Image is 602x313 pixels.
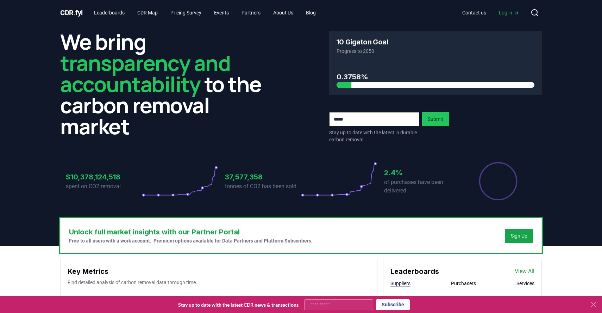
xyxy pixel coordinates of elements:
[68,266,370,277] h3: Key Metrics
[69,227,313,237] h3: Unlock full market insights with our Partner Portal
[516,280,534,287] button: Services
[329,129,419,143] p: Stay up to date with the latest in durable carbon removal.
[384,167,460,178] h3: 2.4%
[337,72,534,82] h3: 0.3758%
[60,48,230,98] span: transparency and accountability
[165,6,207,19] a: Pricing Survey
[499,9,519,16] span: Log in
[403,296,440,304] a: Exomad Green
[300,6,321,19] a: Blog
[511,232,527,239] a: Sign Up
[225,172,301,182] h3: 37,577,358
[69,237,313,244] p: Free to all users with a work account. Premium options available for Data Partners and Platform S...
[88,6,321,19] nav: Main
[66,172,142,182] h3: $10,378,124,518
[132,6,163,19] a: CDR Map
[390,280,410,287] button: Suppliers
[457,6,492,19] a: Contact us
[478,161,518,201] div: Percentage of sales delivered
[390,266,439,277] h3: Leaderboards
[422,112,449,126] button: Submit
[337,48,534,55] p: Progress to 2050
[493,6,525,19] a: Log in
[66,182,142,191] p: spent on CO2 removal
[337,38,388,45] h3: 10 Gigaton Goal
[515,267,534,276] a: View All
[457,6,525,19] nav: Main
[88,6,130,19] a: Leaderboards
[74,8,76,17] span: .
[451,280,476,287] button: Purchasers
[60,31,273,137] h2: We bring to the carbon removal market
[225,182,301,191] p: tonnes of CO2 has been sold
[68,279,370,286] p: Find detailed analysis of carbon removal data through time.
[60,8,83,18] a: CDR.fyi
[236,6,266,19] a: Partners
[505,229,533,243] button: Sign Up
[268,6,299,19] a: About Us
[60,8,83,17] span: CDR fyi
[208,6,234,19] a: Events
[384,178,460,195] p: of purchases have been delivered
